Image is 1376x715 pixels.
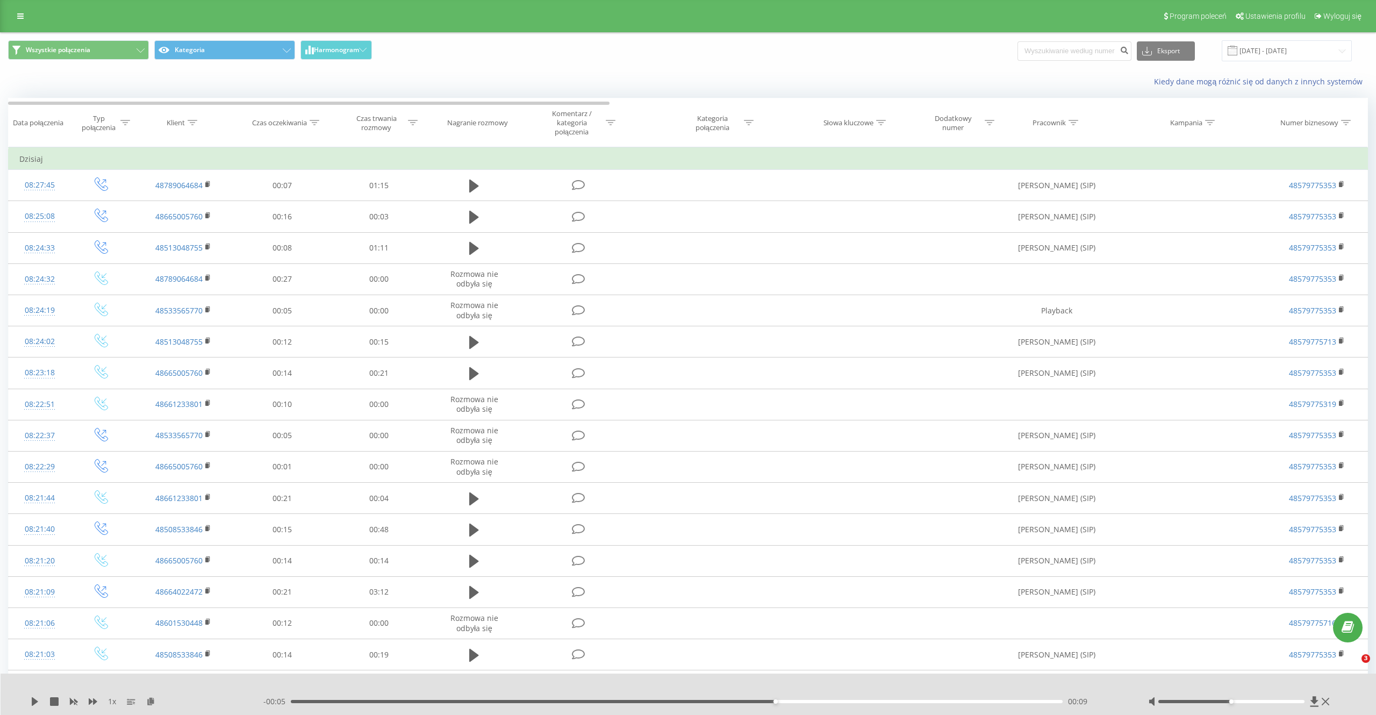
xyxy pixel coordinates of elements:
[19,425,60,446] div: 08:22:37
[26,46,90,54] span: Wszystkie połączenia
[1033,118,1066,127] div: Pracownik
[1170,12,1227,20] span: Program poleceń
[233,201,331,232] td: 00:16
[331,201,428,232] td: 00:03
[331,295,428,326] td: 00:00
[19,519,60,540] div: 08:21:40
[155,587,203,597] a: 48664022472
[233,483,331,514] td: 00:21
[155,493,203,503] a: 48661233801
[155,274,203,284] a: 48789064684
[1002,639,1111,670] td: [PERSON_NAME] (SIP)
[1289,399,1336,409] a: 48579775319
[1002,201,1111,232] td: [PERSON_NAME] (SIP)
[1002,514,1111,545] td: [PERSON_NAME] (SIP)
[1170,118,1202,127] div: Kampania
[155,524,203,534] a: 48508533846
[233,639,331,670] td: 00:14
[155,242,203,253] a: 48513048755
[155,305,203,316] a: 48533565770
[233,232,331,263] td: 00:08
[19,269,60,290] div: 08:24:32
[19,613,60,634] div: 08:21:06
[155,399,203,409] a: 48661233801
[1289,618,1336,628] a: 48579775716
[450,425,498,445] span: Rozmowa nie odbyła się
[773,699,778,704] div: Accessibility label
[1289,305,1336,316] a: 48579775353
[19,206,60,227] div: 08:25:08
[1002,545,1111,576] td: [PERSON_NAME] (SIP)
[684,114,741,132] div: Kategoria połączenia
[331,576,428,607] td: 03:12
[450,394,498,414] span: Rozmowa nie odbyła się
[1002,451,1111,482] td: [PERSON_NAME] (SIP)
[19,362,60,383] div: 08:23:18
[540,109,603,137] div: Komentarz / kategoria połączenia
[233,576,331,607] td: 00:21
[348,114,405,132] div: Czas trwania rozmowy
[233,420,331,451] td: 00:05
[155,649,203,660] a: 48508533846
[155,180,203,190] a: 48789064684
[1137,41,1195,61] button: Eksport
[1002,358,1111,389] td: [PERSON_NAME] (SIP)
[331,483,428,514] td: 00:04
[19,582,60,603] div: 08:21:09
[823,118,873,127] div: Słowa kluczowe
[450,456,498,476] span: Rozmowa nie odbyła się
[8,40,149,60] button: Wszystkie połączenia
[1002,295,1111,326] td: Playback
[155,211,203,221] a: 48665005760
[1245,12,1306,20] span: Ustawienia profilu
[19,300,60,321] div: 08:24:19
[1002,326,1111,358] td: [PERSON_NAME] (SIP)
[1289,337,1336,347] a: 48579775713
[233,326,331,358] td: 00:12
[233,389,331,420] td: 00:10
[233,358,331,389] td: 00:14
[331,420,428,451] td: 00:00
[9,148,1368,170] td: Dzisiaj
[108,696,116,707] span: 1 x
[1289,211,1336,221] a: 48579775353
[331,263,428,295] td: 00:00
[331,451,428,482] td: 00:00
[233,670,331,702] td: 00:15
[1154,76,1368,87] a: Kiedy dane mogą różnić się od danych z innych systemów
[1339,654,1365,680] iframe: Intercom live chat
[155,555,203,566] a: 48665005760
[300,40,372,60] button: Harmonogram
[450,300,498,320] span: Rozmowa nie odbyła się
[1289,524,1336,534] a: 48579775353
[155,430,203,440] a: 48533565770
[233,263,331,295] td: 00:27
[1002,232,1111,263] td: [PERSON_NAME] (SIP)
[233,607,331,639] td: 00:12
[155,618,203,628] a: 48601530448
[331,326,428,358] td: 00:15
[331,232,428,263] td: 01:11
[331,545,428,576] td: 00:14
[1002,576,1111,607] td: [PERSON_NAME] (SIP)
[1289,461,1336,471] a: 48579775353
[314,46,359,54] span: Harmonogram
[19,644,60,665] div: 08:21:03
[1289,274,1336,284] a: 48579775353
[1289,368,1336,378] a: 48579775353
[331,639,428,670] td: 00:19
[331,170,428,201] td: 01:15
[1289,242,1336,253] a: 48579775353
[1289,555,1336,566] a: 48579775353
[331,389,428,420] td: 00:00
[155,368,203,378] a: 48665005760
[331,670,428,702] td: 00:15
[1361,654,1370,663] span: 3
[924,114,982,132] div: Dodatkowy numer
[155,337,203,347] a: 48513048755
[19,331,60,352] div: 08:24:02
[19,456,60,477] div: 08:22:29
[1289,649,1336,660] a: 48579775353
[331,514,428,545] td: 00:48
[1002,170,1111,201] td: [PERSON_NAME] (SIP)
